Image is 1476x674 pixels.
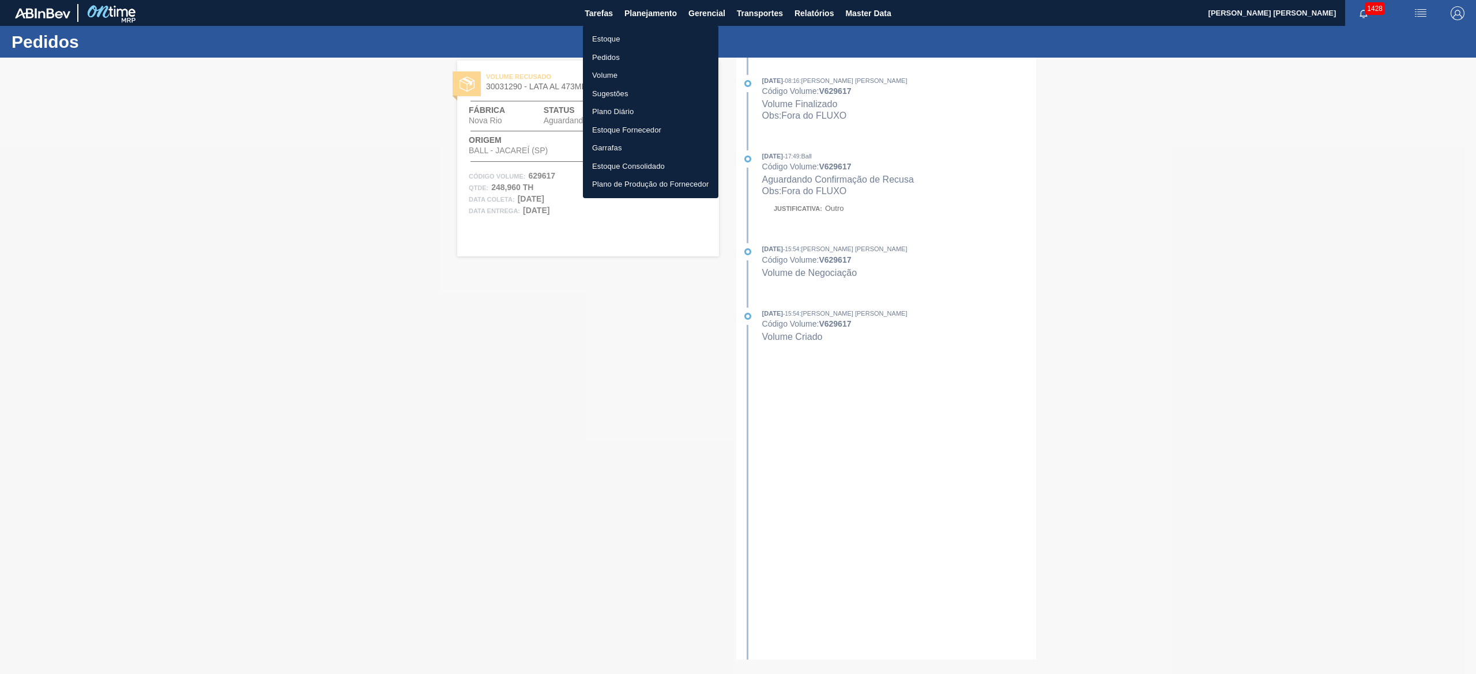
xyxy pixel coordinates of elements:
[583,48,718,67] a: Pedidos
[583,157,718,176] a: Estoque Consolidado
[583,66,718,85] a: Volume
[583,139,718,157] a: Garrafas
[583,30,718,48] a: Estoque
[583,121,718,139] a: Estoque Fornecedor
[583,85,718,103] a: Sugestões
[583,175,718,194] a: Plano de Produção do Fornecedor
[583,103,718,121] a: Plano Diário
